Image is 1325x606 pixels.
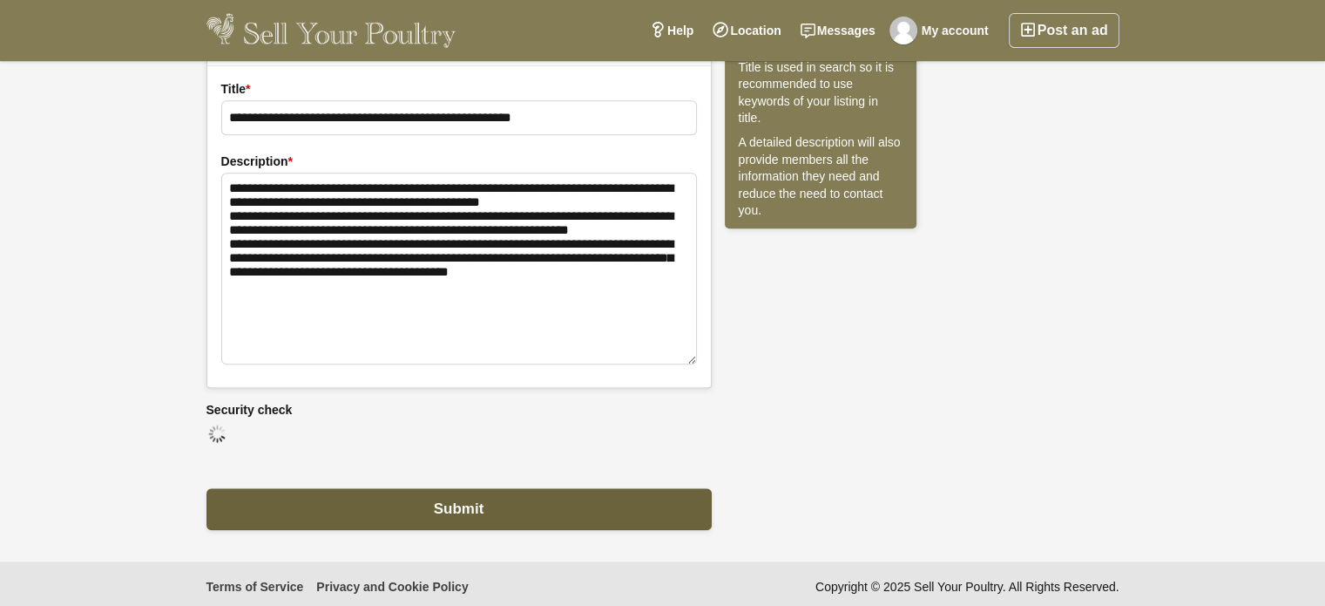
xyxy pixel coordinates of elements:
[640,13,703,48] a: Help
[221,80,697,99] label: Title
[221,153,697,171] label: Description
[206,13,456,48] img: Sell Your Poultry
[889,17,917,44] img: Carol Connor
[885,13,998,48] a: My account
[206,401,712,419] label: Security check
[316,579,468,595] a: Privacy and Cookie Policy
[206,488,712,530] button: Submit
[703,13,790,48] a: Location
[1009,13,1119,48] a: Post an ad
[739,134,902,220] p: A detailed description will also provide members all the information they need and reduce the nee...
[791,13,885,48] a: Messages
[739,59,902,127] p: Title is used in search so it is recommended to use keywords of your listing in title.
[815,579,1119,602] span: Copyright © 2025 Sell Your Poultry. All Rights Reserved.
[206,579,304,595] a: Terms of Service
[434,500,484,517] span: Submit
